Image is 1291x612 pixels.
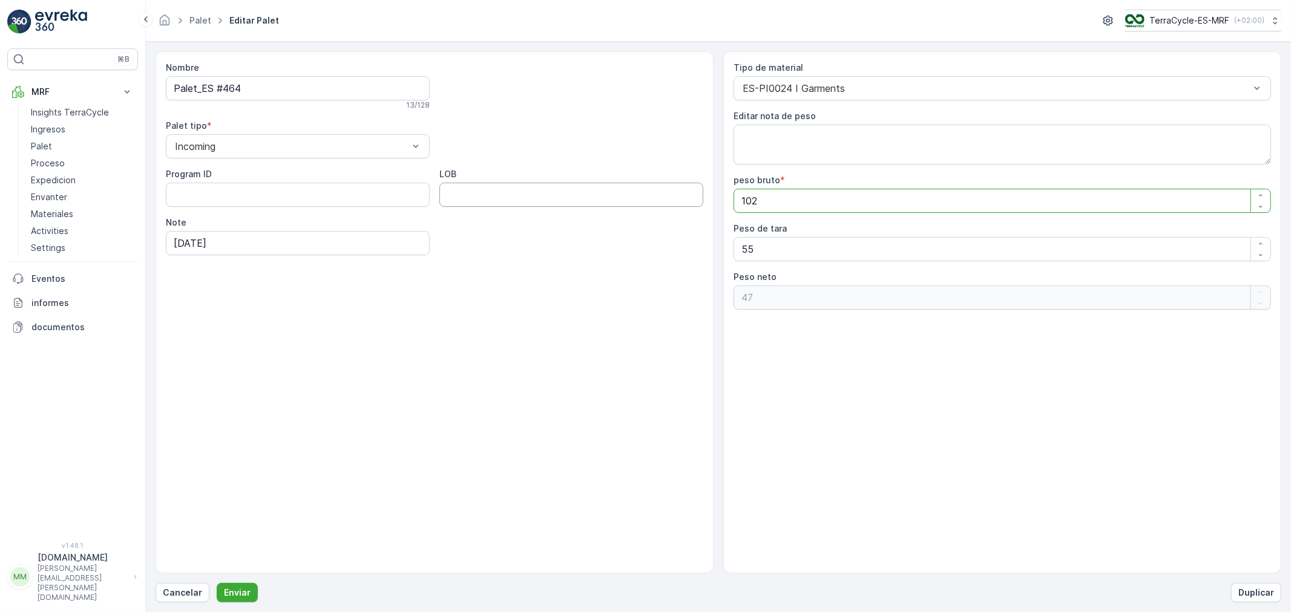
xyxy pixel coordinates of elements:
[1125,10,1281,31] button: TerraCycle-ES-MRF(+02:00)
[189,15,211,25] a: Palet
[1149,15,1229,27] p: TerraCycle-ES-MRF
[7,315,138,339] a: documentos
[31,174,76,186] p: Expedicion
[31,157,65,169] p: Proceso
[7,267,138,291] a: Eventos
[26,138,138,155] a: Palet
[1234,16,1264,25] p: ( +02:00 )
[734,111,816,121] label: Editar nota de peso
[35,10,87,34] img: logo_light-DOdMpM7g.png
[734,272,777,282] label: Peso neto
[117,54,130,64] p: ⌘B
[1231,583,1281,602] button: Duplicar
[227,15,281,27] span: Editar Palet
[31,321,133,333] p: documentos
[734,223,787,233] label: Peso de tara
[31,242,65,254] p: Settings
[734,62,803,73] label: Tipo de material
[38,564,128,602] p: [PERSON_NAME][EMAIL_ADDRESS][PERSON_NAME][DOMAIN_NAME]
[7,542,138,549] span: v 1.48.1
[31,86,114,98] p: MRF
[1125,14,1145,27] img: TC_mwK4AaT.png
[26,172,138,189] a: Expedicion
[7,552,138,602] button: MM[DOMAIN_NAME][PERSON_NAME][EMAIL_ADDRESS][PERSON_NAME][DOMAIN_NAME]
[166,217,186,227] label: Note
[734,175,780,185] label: peso bruto
[26,155,138,172] a: Proceso
[10,567,30,587] div: MM
[26,239,138,256] a: Settings
[26,189,138,206] a: Envanter
[26,206,138,223] a: Materiales
[217,583,258,602] button: Enviar
[166,120,207,131] label: Palet tipo
[166,169,212,179] label: Program ID
[31,273,133,285] p: Eventos
[31,140,52,152] p: Palet
[31,208,73,220] p: Materiales
[158,18,171,28] a: Página de inicio
[224,587,251,599] p: Enviar
[31,225,68,237] p: Activities
[7,80,138,104] button: MRF
[7,10,31,34] img: logo
[26,104,138,121] a: Insights TerraCycle
[31,191,67,203] p: Envanter
[156,583,209,602] button: Cancelar
[1238,587,1274,599] p: Duplicar
[406,100,430,110] p: 13 / 128
[38,552,128,564] p: [DOMAIN_NAME]
[439,169,456,179] label: LOB
[31,297,133,309] p: informes
[26,223,138,239] a: Activities
[7,291,138,315] a: informes
[166,62,199,73] label: Nombre
[31,106,109,119] p: Insights TerraCycle
[26,121,138,138] a: Ingresos
[163,587,202,599] p: Cancelar
[31,123,65,135] p: Ingresos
